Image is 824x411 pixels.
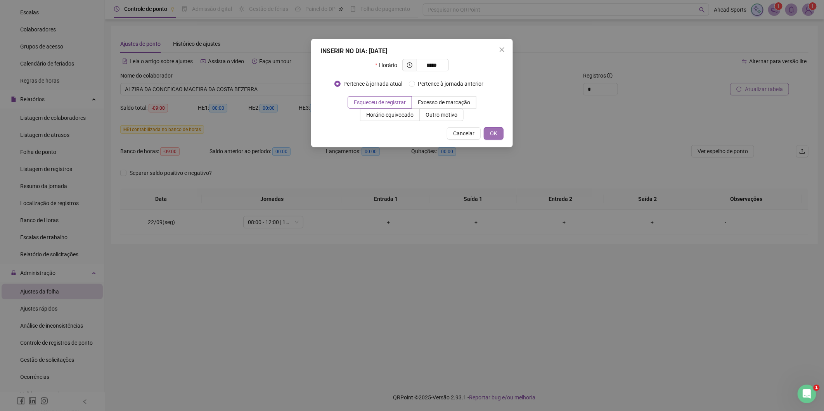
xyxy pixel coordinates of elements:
button: Cancelar [447,127,481,140]
span: 1 [814,385,820,391]
iframe: Intercom live chat [798,385,816,403]
span: Outro motivo [426,112,457,118]
span: Esqueceu de registrar [354,99,406,105]
span: Pertence à jornada atual [341,79,406,88]
span: Horário equivocado [366,112,414,118]
span: clock-circle [407,62,412,68]
span: OK [490,129,497,138]
label: Horário [375,59,402,71]
span: Cancelar [453,129,474,138]
button: Close [496,43,508,56]
button: OK [484,127,504,140]
span: close [499,47,505,53]
div: INSERIR NO DIA : [DATE] [320,47,504,56]
span: Excesso de marcação [418,99,470,105]
span: Pertence à jornada anterior [415,79,487,88]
